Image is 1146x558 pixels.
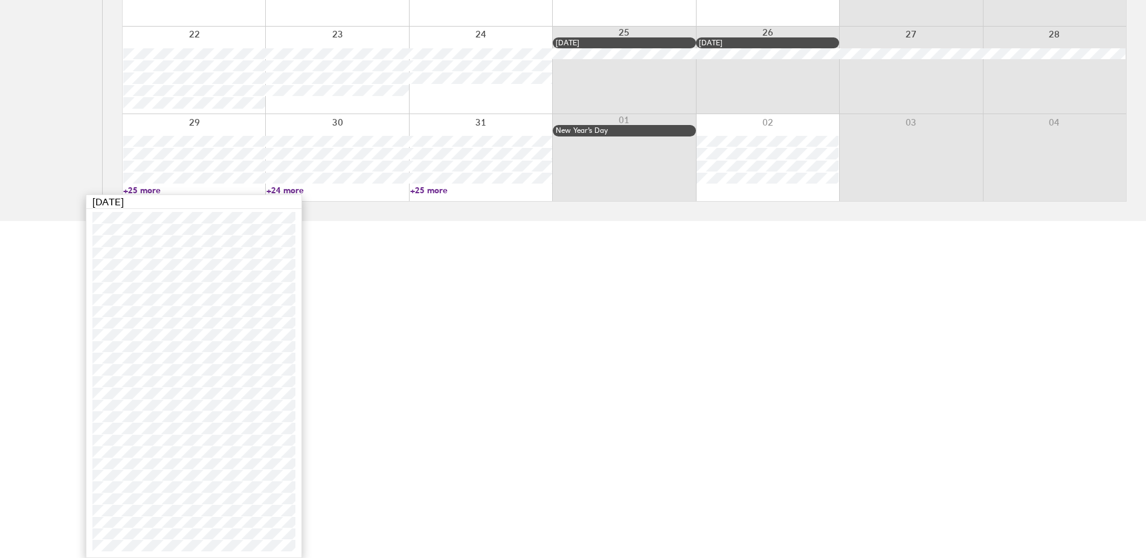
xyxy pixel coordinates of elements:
div: [DATE] [556,39,693,47]
div: [DATE] [86,195,301,209]
a: +25 more [123,185,265,196]
a: +24 more [266,185,408,196]
div: New Year’s Day [556,126,693,135]
div: [DATE] [699,39,836,47]
a: +25 more [410,185,552,196]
